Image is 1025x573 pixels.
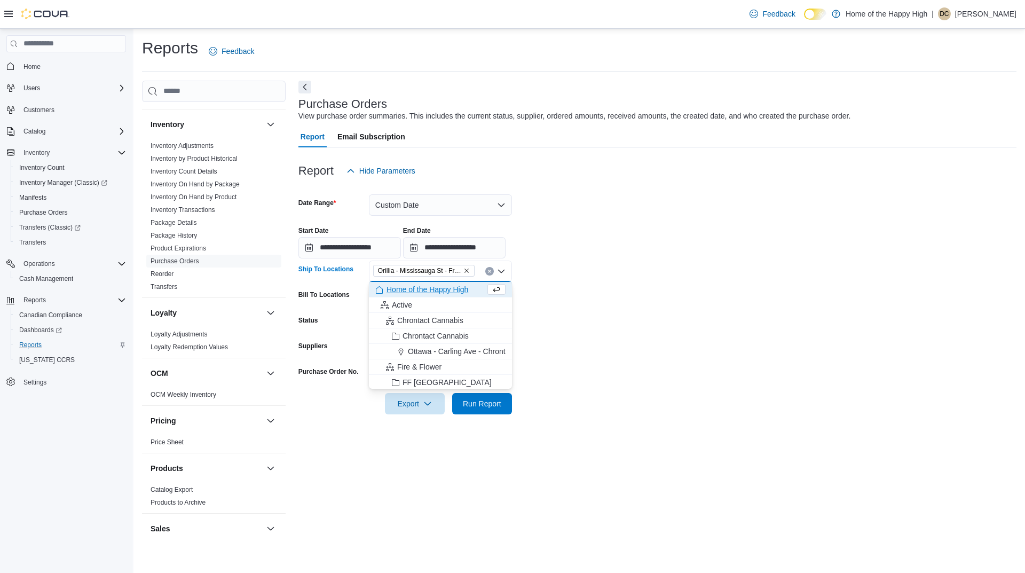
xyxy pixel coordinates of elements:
span: Reports [19,294,126,307]
button: Loyalty [264,307,277,319]
button: Reports [19,294,50,307]
span: [US_STATE] CCRS [19,356,75,364]
h3: Inventory [151,119,184,130]
span: Transfers (Classic) [15,221,126,234]
span: Loyalty Redemption Values [151,343,228,351]
h3: OCM [151,368,168,379]
h3: Products [151,463,183,474]
span: Transfers [15,236,126,249]
span: Products to Archive [151,498,206,507]
a: Feedback [204,41,258,62]
button: Inventory [264,118,277,131]
button: Active [369,297,512,313]
a: Products to Archive [151,499,206,506]
button: Loyalty [151,308,262,318]
span: Orillia - Mississauga St - Friendly Stranger [373,265,475,277]
label: Ship To Locations [298,265,353,273]
span: Cash Management [19,274,73,283]
span: Inventory by Product Historical [151,154,238,163]
span: Operations [23,260,55,268]
h3: Report [298,164,334,177]
label: Date Range [298,199,336,207]
a: Inventory Manager (Classic) [11,175,130,190]
a: Transfers [151,283,177,291]
span: Reports [19,341,42,349]
button: Reports [2,293,130,308]
label: Suppliers [298,342,328,350]
span: Inventory [23,148,50,157]
button: Next [298,81,311,93]
button: Transfers [11,235,130,250]
a: Customers [19,104,59,116]
button: Chrontact Cannabis [369,328,512,344]
span: Transfers [19,238,46,247]
span: Package History [151,231,197,240]
span: Settings [19,375,126,388]
span: DC [940,7,949,20]
label: Purchase Order No. [298,367,359,376]
a: Inventory Transactions [151,206,215,214]
button: Run Report [452,393,512,414]
button: Pricing [264,414,277,427]
span: Cash Management [15,272,126,285]
span: Run Report [463,398,501,409]
span: Catalog Export [151,485,193,494]
span: FF [GEOGRAPHIC_DATA] [403,377,492,388]
input: Press the down key to open a popover containing a calendar. [403,237,506,258]
span: Canadian Compliance [15,309,126,321]
button: FF [GEOGRAPHIC_DATA] [369,375,512,390]
p: [PERSON_NAME] [955,7,1016,20]
span: Price Sheet [151,438,184,446]
button: Products [151,463,262,474]
a: Inventory Manager (Classic) [15,176,112,189]
button: Custom Date [369,194,512,216]
p: | [932,7,934,20]
button: Inventory Count [11,160,130,175]
button: Remove Orillia - Mississauga St - Friendly Stranger from selection in this group [463,268,470,274]
span: Product Expirations [151,244,206,253]
button: Manifests [11,190,130,205]
a: Transfers (Classic) [15,221,85,234]
a: Settings [19,376,51,389]
button: Catalog [2,124,130,139]
span: Ottawa - Carling Ave - Chrontact Cannabis [408,346,549,357]
p: Home of the Happy High [846,7,927,20]
button: Catalog [19,125,50,138]
a: Reports [15,339,46,351]
span: Hide Parameters [359,166,415,176]
button: Operations [2,256,130,271]
a: Inventory On Hand by Package [151,180,240,188]
span: Inventory Count Details [151,167,217,176]
span: Fire & Flower [397,362,441,372]
span: Active [392,300,412,310]
label: Start Date [298,226,329,235]
span: Inventory Count [19,163,65,172]
span: Manifests [15,191,126,204]
span: Users [23,84,40,92]
span: Export [391,393,438,414]
button: Clear input [485,267,494,276]
input: Dark Mode [804,9,826,20]
a: Reorder [151,270,174,278]
a: Feedback [745,3,799,25]
a: Dashboards [15,324,66,336]
a: OCM Weekly Inventory [151,391,216,398]
h3: Sales [151,523,170,534]
a: Inventory On Hand by Product [151,193,236,201]
a: Inventory Count [15,161,69,174]
label: Status [298,316,318,325]
h1: Reports [142,37,198,59]
button: Inventory [2,145,130,160]
span: Purchase Orders [19,208,68,217]
span: Home [19,60,126,73]
button: Home of the Happy High [369,282,512,297]
div: Products [142,483,286,513]
h3: Pricing [151,415,176,426]
span: Reports [15,339,126,351]
button: Pricing [151,415,262,426]
a: Inventory Adjustments [151,142,214,150]
input: Press the down key to open a popover containing a calendar. [298,237,401,258]
button: Reports [11,337,130,352]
